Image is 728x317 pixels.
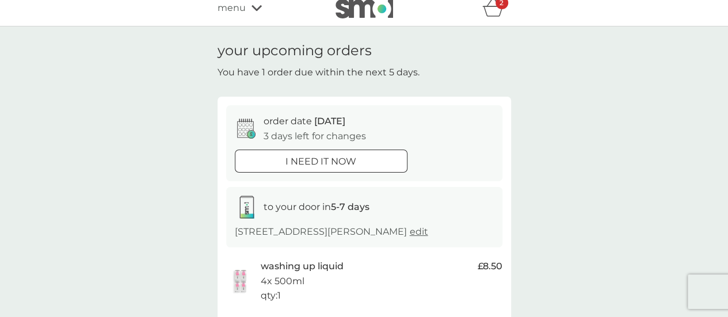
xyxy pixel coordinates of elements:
[478,259,502,274] span: £8.50
[264,129,366,144] p: 3 days left for changes
[261,274,304,289] p: 4x 500ml
[314,116,345,127] span: [DATE]
[261,259,344,274] p: washing up liquid
[261,288,281,303] p: qty : 1
[264,114,345,129] p: order date
[218,1,246,16] span: menu
[218,43,372,59] h1: your upcoming orders
[285,154,356,169] p: i need it now
[218,65,420,80] p: You have 1 order due within the next 5 days.
[235,150,407,173] button: i need it now
[410,226,428,237] a: edit
[331,201,369,212] strong: 5-7 days
[264,201,369,212] span: to your door in
[235,224,428,239] p: [STREET_ADDRESS][PERSON_NAME]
